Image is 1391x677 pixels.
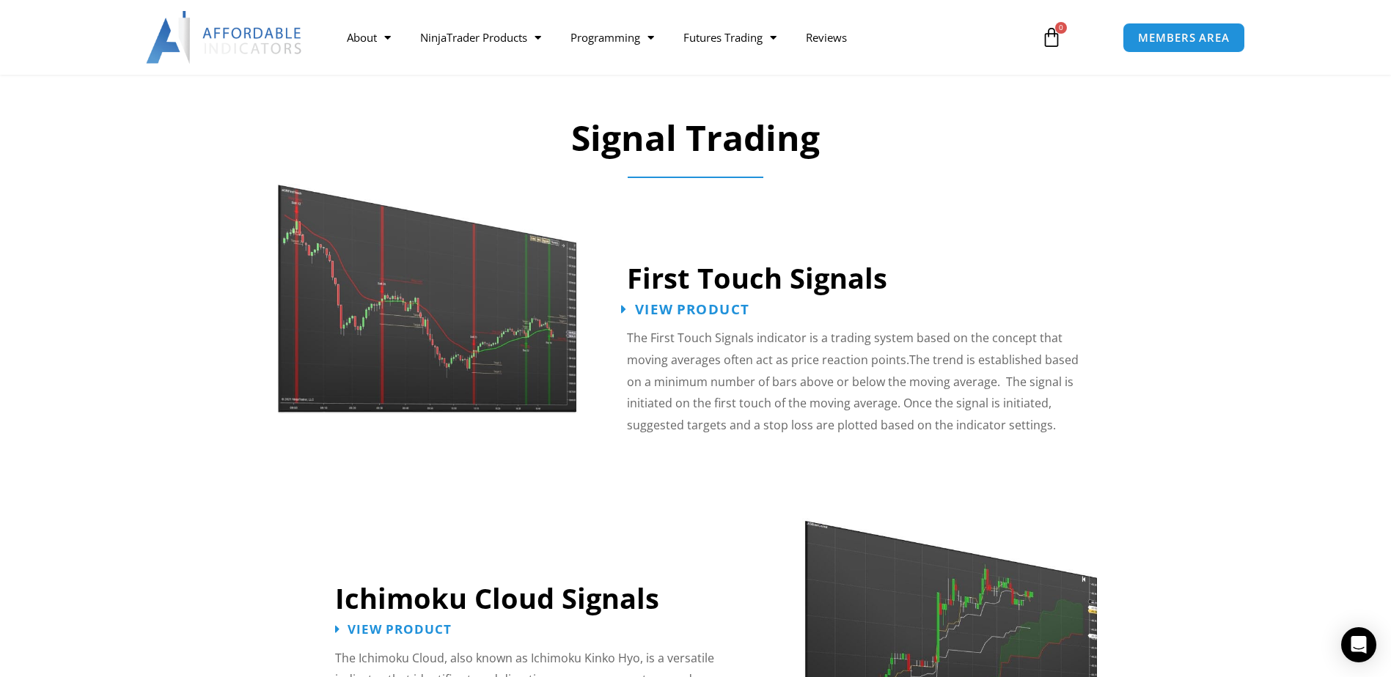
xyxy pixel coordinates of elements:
[332,21,1024,54] nav: Menu
[1341,627,1376,662] div: Open Intercom Messenger
[1019,16,1084,59] a: 0
[669,21,791,54] a: Futures Trading
[245,115,1147,160] h2: Signal Trading
[335,579,659,617] a: Ichimoku Cloud Signals
[791,21,862,54] a: Reviews
[277,154,579,413] img: First Touch Signals 1 | Affordable Indicators – NinjaTrader
[1123,23,1245,53] a: MEMBERS AREA
[627,328,1092,437] p: The First Touch Signals indicator is a trading system based on the concept that moving averages o...
[1055,22,1067,34] span: 0
[405,21,556,54] a: NinjaTrader Products
[335,623,452,635] a: View Product
[348,623,452,635] span: View Product
[621,303,749,317] a: View Product
[1138,32,1230,43] span: MEMBERS AREA
[332,21,405,54] a: About
[627,259,887,297] a: First Touch Signals
[556,21,669,54] a: Programming
[146,11,304,64] img: LogoAI | Affordable Indicators – NinjaTrader
[635,303,749,317] span: View Product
